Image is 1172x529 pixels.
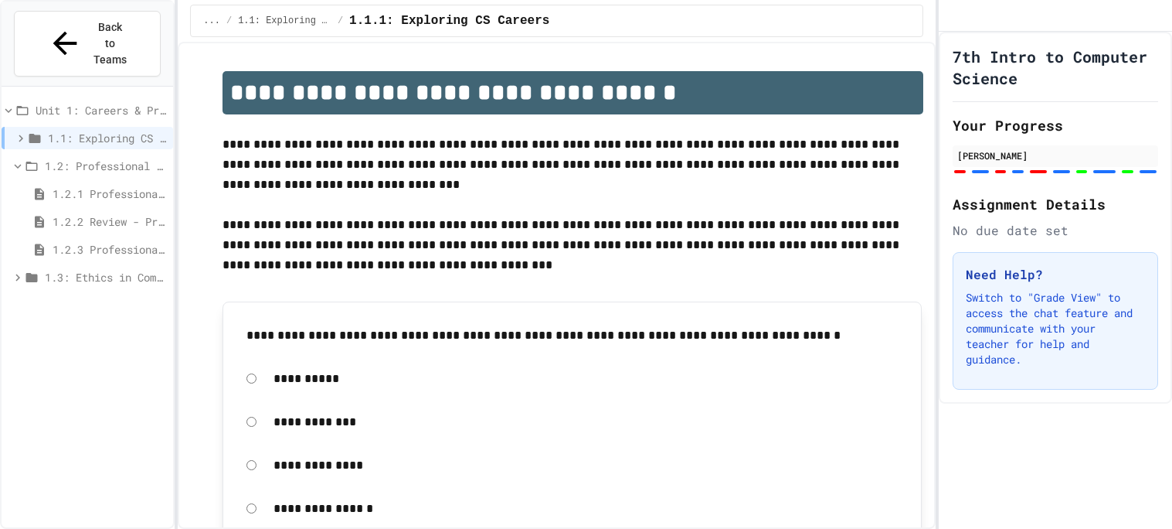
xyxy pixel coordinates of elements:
span: / [226,15,232,27]
span: 1.3: Ethics in Computing [45,269,167,285]
h3: Need Help? [966,265,1145,284]
span: Back to Teams [92,19,128,68]
span: / [338,15,343,27]
span: 1.2.2 Review - Professional Communication [53,213,167,230]
span: 1.1: Exploring CS Careers [238,15,331,27]
span: 1.2.1 Professional Communication [53,186,167,202]
span: 1.2.3 Professional Communication Challenge [53,241,167,258]
h2: Assignment Details [953,193,1158,215]
span: Unit 1: Careers & Professionalism [36,102,167,118]
span: 1.1: Exploring CS Careers [48,130,167,146]
button: Back to Teams [14,11,161,77]
p: Switch to "Grade View" to access the chat feature and communicate with your teacher for help and ... [966,290,1145,367]
h2: Your Progress [953,114,1158,136]
div: [PERSON_NAME] [957,148,1153,162]
span: 1.2: Professional Communication [45,158,167,174]
div: No due date set [953,221,1158,240]
span: ... [203,15,220,27]
span: 1.1.1: Exploring CS Careers [349,12,549,30]
h1: 7th Intro to Computer Science [953,46,1158,89]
